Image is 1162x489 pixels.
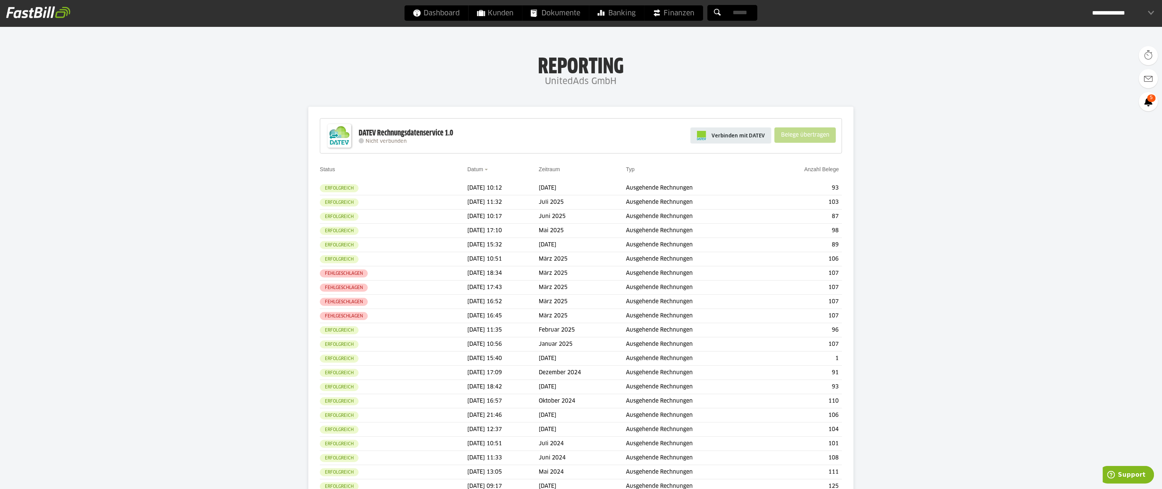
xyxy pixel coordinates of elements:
a: Dokumente [523,5,589,21]
span: 5 [1147,94,1156,102]
td: 106 [764,408,842,423]
sl-badge: Fehlgeschlagen [320,298,368,306]
sl-badge: Erfolgreich [320,326,359,334]
td: 87 [764,210,842,224]
td: Ausgehende Rechnungen [626,323,764,337]
img: sort_desc.gif [485,169,490,170]
td: [DATE] 18:34 [467,266,539,281]
img: pi-datev-logo-farbig-24.svg [697,131,706,140]
td: Ausgehende Rechnungen [626,252,764,266]
td: [DATE] 13:05 [467,465,539,479]
td: [DATE] 10:56 [467,337,539,352]
span: Kunden [477,5,514,21]
td: 91 [764,366,842,380]
td: März 2025 [539,281,626,295]
span: Nicht verbunden [366,139,407,144]
sl-badge: Erfolgreich [320,340,359,349]
a: Zeitraum [539,166,560,172]
a: Dashboard [405,5,468,21]
td: 1 [764,352,842,366]
td: [DATE] [539,181,626,195]
td: Ausgehende Rechnungen [626,281,764,295]
sl-badge: Erfolgreich [320,184,359,192]
td: [DATE] 15:32 [467,238,539,252]
td: Ausgehende Rechnungen [626,224,764,238]
td: Ausgehende Rechnungen [626,352,764,366]
td: 104 [764,423,842,437]
td: Ausgehende Rechnungen [626,309,764,323]
td: 107 [764,266,842,281]
span: Verbinden mit DATEV [712,132,765,139]
td: Ausgehende Rechnungen [626,437,764,451]
td: 107 [764,337,842,352]
td: [DATE] 10:12 [467,181,539,195]
sl-badge: Fehlgeschlagen [320,269,368,278]
td: Juli 2025 [539,195,626,210]
a: Status [320,166,335,172]
td: [DATE] 11:33 [467,451,539,465]
td: 107 [764,309,842,323]
sl-badge: Fehlgeschlagen [320,284,368,292]
sl-badge: Erfolgreich [320,383,359,391]
sl-badge: Erfolgreich [320,227,359,235]
td: [DATE] [539,423,626,437]
td: 103 [764,195,842,210]
sl-badge: Erfolgreich [320,355,359,363]
td: [DATE] [539,238,626,252]
td: 108 [764,451,842,465]
span: Finanzen [653,5,695,21]
td: [DATE] 21:46 [467,408,539,423]
a: Anzahl Belege [804,166,839,172]
td: [DATE] [539,408,626,423]
td: Ausgehende Rechnungen [626,295,764,309]
sl-badge: Erfolgreich [320,454,359,462]
td: [DATE] 11:32 [467,195,539,210]
td: 106 [764,252,842,266]
td: [DATE] 16:45 [467,309,539,323]
td: Juni 2024 [539,451,626,465]
td: [DATE] 15:40 [467,352,539,366]
td: Mai 2025 [539,224,626,238]
a: Finanzen [645,5,703,21]
td: Ausgehende Rechnungen [626,394,764,408]
sl-badge: Erfolgreich [320,426,359,434]
td: 107 [764,295,842,309]
h1: Reporting [77,54,1085,74]
sl-badge: Erfolgreich [320,369,359,377]
td: Juni 2025 [539,210,626,224]
td: 93 [764,181,842,195]
td: Ausgehende Rechnungen [626,366,764,380]
td: Oktober 2024 [539,394,626,408]
td: [DATE] 17:10 [467,224,539,238]
td: 89 [764,238,842,252]
sl-badge: Fehlgeschlagen [320,312,368,320]
div: DATEV Rechnungsdatenservice 1.0 [359,128,453,138]
sl-badge: Erfolgreich [320,411,359,420]
td: März 2025 [539,252,626,266]
td: [DATE] 10:17 [467,210,539,224]
td: [DATE] 10:51 [467,252,539,266]
sl-badge: Erfolgreich [320,255,359,263]
a: 5 [1139,92,1158,111]
td: Juli 2024 [539,437,626,451]
a: Typ [626,166,635,172]
td: 107 [764,281,842,295]
a: Kunden [469,5,522,21]
a: Verbinden mit DATEV [690,127,771,144]
td: [DATE] 11:35 [467,323,539,337]
span: Banking [598,5,636,21]
span: Dokumente [531,5,581,21]
sl-badge: Erfolgreich [320,241,359,249]
td: [DATE] 18:42 [467,380,539,394]
sl-badge: Erfolgreich [320,198,359,207]
iframe: Öffnet ein Widget, in dem Sie weitere Informationen finden [1103,466,1154,485]
td: März 2025 [539,295,626,309]
td: Ausgehende Rechnungen [626,210,764,224]
td: 111 [764,465,842,479]
sl-badge: Erfolgreich [320,468,359,476]
td: Dezember 2024 [539,366,626,380]
td: 96 [764,323,842,337]
td: Ausgehende Rechnungen [626,266,764,281]
td: Ausgehende Rechnungen [626,451,764,465]
a: Datum [467,166,483,172]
